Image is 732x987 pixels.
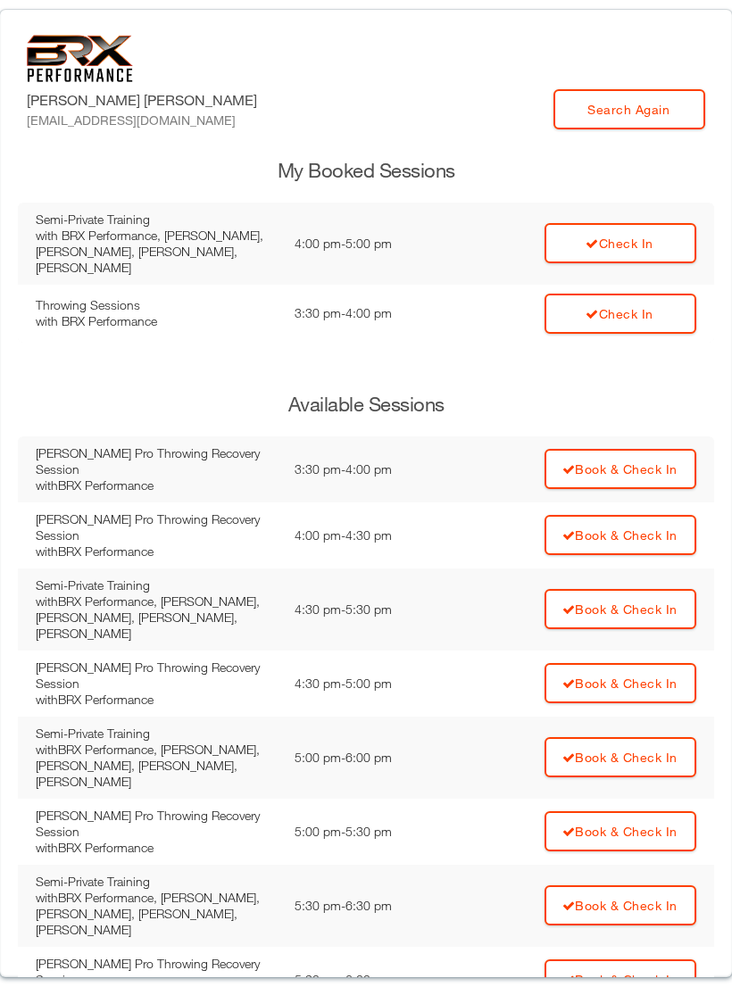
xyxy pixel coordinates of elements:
td: 3:30 pm - 4:00 pm [286,285,453,343]
td: 5:30 pm - 6:30 pm [286,865,453,947]
div: with BRX Performance [36,313,277,329]
div: [EMAIL_ADDRESS][DOMAIN_NAME] [27,111,257,129]
a: Book & Check In [545,811,696,851]
div: with BRX Performance [36,692,277,708]
a: Check In [545,223,696,263]
div: Semi-Private Training [36,577,277,593]
td: 5:00 pm - 5:30 pm [286,799,453,865]
div: [PERSON_NAME] Pro Throwing Recovery Session [36,445,277,477]
a: Book & Check In [545,589,696,629]
a: Book & Check In [545,885,696,925]
div: Semi-Private Training [36,874,277,890]
div: with BRX Performance, [PERSON_NAME], [PERSON_NAME], [PERSON_NAME], [PERSON_NAME] [36,742,277,790]
td: 3:30 pm - 4:00 pm [286,436,453,502]
div: Throwing Sessions [36,297,277,313]
h3: My Booked Sessions [18,157,714,185]
div: with BRX Performance [36,477,277,493]
div: [PERSON_NAME] Pro Throwing Recovery Session [36,808,277,840]
a: Check In [545,294,696,334]
td: 5:00 pm - 6:00 pm [286,717,453,799]
a: Book & Check In [545,515,696,555]
label: [PERSON_NAME] [PERSON_NAME] [27,89,257,129]
img: 6f7da32581c89ca25d665dc3aae533e4f14fe3ef_original.svg [27,35,133,82]
div: Semi-Private Training [36,211,277,228]
div: Semi-Private Training [36,726,277,742]
td: 4:30 pm - 5:00 pm [286,651,453,717]
div: with BRX Performance [36,840,277,856]
td: 4:30 pm - 5:30 pm [286,568,453,651]
a: Book & Check In [545,737,696,777]
div: with BRX Performance, [PERSON_NAME], [PERSON_NAME], [PERSON_NAME], [PERSON_NAME] [36,228,277,276]
td: 4:00 pm - 4:30 pm [286,502,453,568]
div: [PERSON_NAME] Pro Throwing Recovery Session [36,659,277,692]
div: with BRX Performance, [PERSON_NAME], [PERSON_NAME], [PERSON_NAME], [PERSON_NAME] [36,890,277,938]
h3: Available Sessions [18,391,714,419]
div: with BRX Performance, [PERSON_NAME], [PERSON_NAME], [PERSON_NAME], [PERSON_NAME] [36,593,277,642]
a: Search Again [553,89,705,129]
div: with BRX Performance [36,543,277,560]
div: [PERSON_NAME] Pro Throwing Recovery Session [36,511,277,543]
a: Book & Check In [545,449,696,489]
a: Book & Check In [545,663,696,703]
td: 4:00 pm - 5:00 pm [286,203,453,285]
